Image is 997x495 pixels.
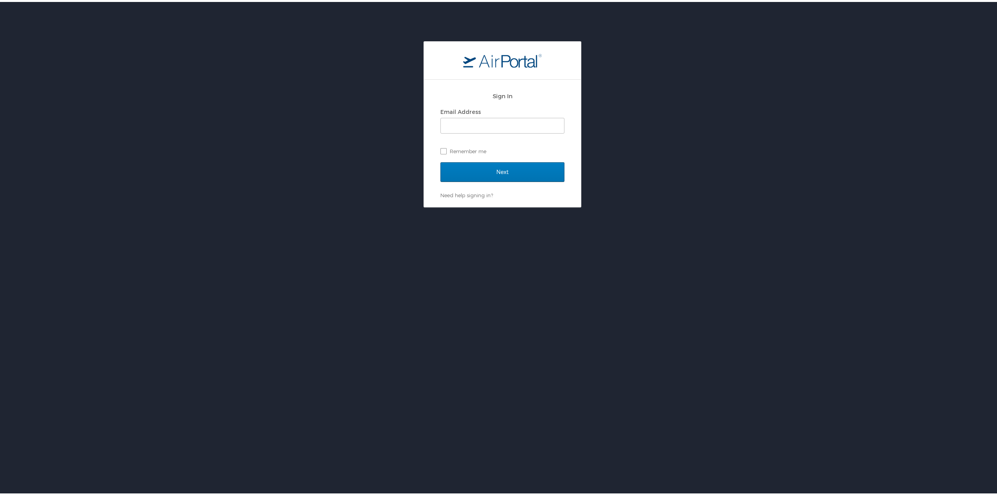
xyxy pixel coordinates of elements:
input: Next [440,160,564,180]
label: Remember me [440,143,564,155]
a: Need help signing in? [440,190,493,196]
img: logo [463,51,542,66]
h2: Sign In [440,90,564,99]
label: Email Address [440,106,481,113]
